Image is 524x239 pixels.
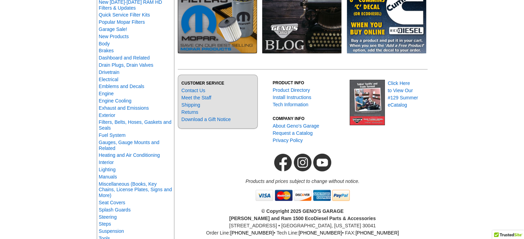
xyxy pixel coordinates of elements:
a: [PHONE_NUMBER] [230,230,274,236]
a: Click Hereto View Our#129 SummereCatalog [388,80,418,108]
a: Seat Covers [99,200,125,205]
a: Heating and Air Conditioning [99,152,160,158]
a: Tech Information [273,102,308,107]
a: [PHONE_NUMBER] [299,230,342,236]
a: Dashboard and Related [99,55,150,61]
a: New Products [99,34,129,39]
a: About Geno's Garage [273,123,319,129]
a: Body [99,41,110,46]
a: Garage Sale! [99,26,127,32]
img: Geno's Garage Facebook Link [273,149,293,176]
b: © Copyright 2025 GENO'S GARAGE [PERSON_NAME] and Ram 1500 EcoDiesel Parts & Accessories [229,208,376,221]
a: Shipping [182,102,201,108]
a: Quick Service Filter Kits [99,12,150,18]
a: Brakes [99,48,114,53]
a: Emblems and Decals [99,84,144,89]
img: creditcards.gif [254,185,351,206]
img: Geno's Garage Instagram Link [293,149,312,176]
a: Manuals [99,174,117,180]
img: Geno's Garage eCatalog [350,80,385,125]
a: Electrical [99,77,119,82]
h3: CUSTOMER SERVICE [182,80,254,86]
a: Exhaust and Emissions [99,105,149,111]
a: Popular Mopar Filters [99,19,145,25]
a: Gauges, Gauge Mounts and Related [99,140,160,151]
em: Products and prices subject to change without notice. [246,178,360,184]
a: [PHONE_NUMBER] [356,230,399,236]
h3: PRODUCT INFO [273,80,345,86]
a: Meet the Staff [182,95,212,100]
a: Lighting [99,167,116,172]
a: Download a Gift Notice [182,117,231,122]
a: Fuel System [99,132,126,138]
a: Engine Cooling [99,98,132,104]
a: Install Instructions [273,95,311,100]
a: Engine [99,91,114,96]
a: Request a Catalog [273,130,312,136]
a: Steering [99,214,117,220]
a: Returns [182,109,198,115]
a: Steps [99,221,111,227]
a: Drivetrain [99,69,120,75]
a: Suspension [99,228,124,234]
a: Product Directory [273,87,310,93]
img: Geno's Garage YouTube Channel [312,149,332,176]
a: Miscellaneous (Books, Key Chains, License Plates, Signs and More) [99,181,172,198]
a: Interior [99,160,114,165]
a: Privacy Policy [273,138,302,143]
a: Filters, Belts, Hoses, Gaskets and Seals [99,119,172,131]
a: Splash Guards [99,207,131,213]
a: Drain Plugs, Drain Valves [99,62,153,68]
a: Exterior [99,112,115,118]
h3: COMPANY INFO [273,116,345,122]
a: Contact Us [182,88,205,93]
